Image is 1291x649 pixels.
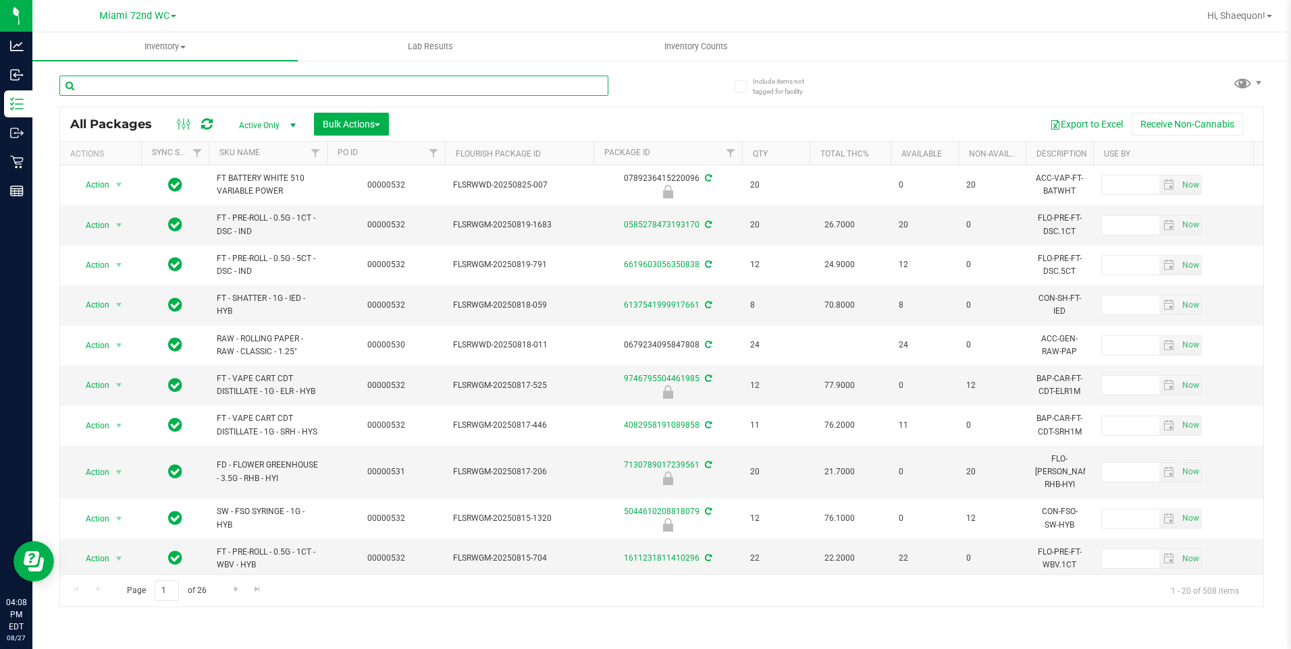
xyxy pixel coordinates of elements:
inline-svg: Inbound [10,68,24,82]
div: ACC-VAP-FT-BATWHT [1034,171,1085,199]
span: In Sync [168,509,182,528]
span: 77.9000 [818,376,862,395]
span: Action [74,256,110,275]
span: FT - VAPE CART CDT DISTILLATE - 1G - SRH - HYS [217,412,319,438]
span: FT - PRE-ROLL - 0.5G - 1CT - DSC - IND [217,212,319,237]
span: 0 [966,258,1018,271]
span: Action [74,376,110,395]
a: 6137541999917661 [624,300,700,310]
span: select [1179,216,1201,235]
span: Sync from Compliance System [703,340,712,349]
span: select [1179,376,1201,395]
span: Lab Results [390,40,471,53]
span: In Sync [168,215,182,234]
span: select [111,549,128,568]
span: 0 [966,339,1018,351]
inline-svg: Retail [10,155,24,169]
span: Sync from Compliance System [703,374,712,383]
span: Set Current date [1179,256,1202,275]
span: In Sync [168,462,182,481]
span: FT - SHATTER - 1G - IED - HYB [217,292,319,318]
span: 12 [750,379,801,392]
span: Sync from Compliance System [703,260,712,269]
span: select [111,336,128,355]
span: Bulk Actions [323,119,380,130]
span: Action [74,295,110,314]
span: 11 [899,419,950,432]
inline-svg: Outbound [10,126,24,140]
span: Set Current date [1179,295,1202,315]
span: Action [74,416,110,435]
span: select [1179,549,1201,568]
div: BAP-CAR-FT-CDT-SRH1M [1034,411,1085,439]
a: Filter [305,142,327,165]
a: Inventory Counts [564,32,829,61]
span: FT - PRE-ROLL - 0.5G - 5CT - DSC - IND [217,252,319,278]
span: Page of 26 [115,580,217,601]
a: 00000532 [367,180,405,190]
span: 20 [750,179,801,192]
iframe: Resource center [14,541,54,582]
a: Filter [186,142,209,165]
span: FT - PRE-ROLL - 0.5G - 1CT - WBV - HYB [217,546,319,571]
div: ACC-GEN-RAW-PAP [1034,331,1085,360]
span: In Sync [168,335,182,354]
span: Inventory [32,40,298,53]
a: 6619603056350838 [624,260,700,269]
span: 0 [966,552,1018,565]
span: In Sync [168,376,182,395]
div: CON-FSO-SW-HYB [1034,504,1085,532]
span: Sync from Compliance System [703,300,712,310]
div: FLO-PRE-FT-WBV.1CT [1034,544,1085,573]
span: 1 - 20 of 508 items [1160,580,1250,600]
span: FLSRWGM-20250817-446 [453,419,585,432]
span: Sync from Compliance System [703,553,712,563]
span: FLSRWGM-20250819-1683 [453,219,585,231]
a: 00000532 [367,380,405,390]
a: Package ID [604,148,650,157]
span: In Sync [168,255,182,274]
p: 04:08 PM EDT [6,596,26,633]
span: Miami 72nd WC [99,10,169,22]
span: 20 [899,219,950,231]
span: 20 [966,179,1018,192]
span: FLSRWWD-20250825-007 [453,179,585,192]
div: Newly Received [591,472,744,485]
span: 70.8000 [818,295,862,315]
span: 24.9000 [818,255,862,275]
span: 26.7000 [818,215,862,235]
inline-svg: Reports [10,184,24,198]
span: In Sync [168,416,182,434]
a: 7130789017239561 [624,460,700,470]
span: Set Current date [1179,462,1202,482]
span: Sync from Compliance System [703,220,712,229]
span: In Sync [168,548,182,567]
span: 12 [750,258,801,271]
span: Set Current date [1179,215,1202,235]
span: FT - VAPE CART CDT DISTILLATE - 1G - ELR - HYB [217,372,319,398]
input: Search Package ID, Item Name, SKU, Lot or Part Number... [59,76,608,96]
a: Available [901,149,942,159]
span: 76.1000 [818,509,862,528]
inline-svg: Inventory [10,97,24,111]
span: 0 [966,419,1018,432]
span: select [1159,416,1179,435]
span: select [111,376,128,395]
span: select [1159,376,1179,395]
span: FLSRWGM-20250819-791 [453,258,585,271]
div: BAP-CAR-FT-CDT-ELR1M [1034,371,1085,399]
span: Set Current date [1179,509,1202,528]
span: FLSRWGM-20250817-206 [453,465,585,478]
span: Action [74,336,110,355]
span: Sync from Compliance System [703,420,712,430]
span: Set Current date [1179,376,1202,395]
button: Export to Excel [1041,113,1132,136]
span: 0 [966,219,1018,231]
span: FLSRWWD-20250818-011 [453,339,585,351]
span: select [111,216,128,235]
span: 22 [750,552,801,565]
a: 5044610208818079 [624,507,700,516]
a: Go to the last page [248,580,267,598]
input: 1 [155,580,179,601]
span: Sync from Compliance System [703,173,712,183]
